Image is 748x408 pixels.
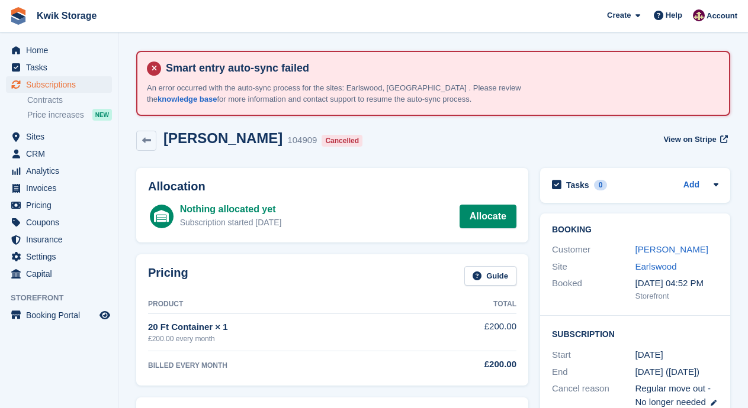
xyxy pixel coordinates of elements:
[6,128,112,145] a: menu
[635,261,677,271] a: Earlswood
[26,180,97,196] span: Invoices
[148,320,410,334] div: 20 Ft Container × 1
[663,134,716,145] span: View on Stripe
[635,383,711,407] span: Regular move out - No longer needed
[410,313,516,351] td: £200.00
[26,128,97,145] span: Sites
[148,295,410,314] th: Product
[180,216,282,229] div: Subscription started [DATE]
[158,95,217,103] a: knowledge base
[27,108,112,121] a: Price increases NEW
[26,214,97,231] span: Coupons
[666,9,682,21] span: Help
[26,197,97,213] span: Pricing
[26,76,97,93] span: Subscriptions
[635,367,700,377] span: [DATE] ([DATE])
[410,358,516,371] div: £200.00
[148,333,410,344] div: £200.00 every month
[26,265,97,282] span: Capital
[635,290,719,302] div: Storefront
[635,244,708,254] a: [PERSON_NAME]
[6,59,112,76] a: menu
[635,348,663,362] time: 2025-09-01 00:00:00 UTC
[552,243,635,257] div: Customer
[11,292,118,304] span: Storefront
[6,265,112,282] a: menu
[27,109,84,121] span: Price increases
[92,109,112,121] div: NEW
[6,76,112,93] a: menu
[26,307,97,323] span: Booking Portal
[552,277,635,302] div: Booked
[552,260,635,274] div: Site
[32,6,101,25] a: Kwik Storage
[9,7,27,25] img: stora-icon-8386f47178a22dfd0bd8f6a31ec36ba5ce8667c1dd55bd0f319d3a0aa187defe.svg
[6,197,112,213] a: menu
[6,248,112,265] a: menu
[163,130,282,146] h2: [PERSON_NAME]
[26,59,97,76] span: Tasks
[464,266,516,286] a: Guide
[552,365,635,379] div: End
[6,214,112,231] a: menu
[6,145,112,162] a: menu
[410,295,516,314] th: Total
[6,163,112,179] a: menu
[693,9,705,21] img: ellie tragonette
[594,180,608,190] div: 0
[635,277,719,290] div: [DATE] 04:52 PM
[6,180,112,196] a: menu
[552,348,635,362] div: Start
[26,163,97,179] span: Analytics
[6,42,112,59] a: menu
[26,231,97,248] span: Insurance
[659,130,730,150] a: View on Stripe
[148,180,516,193] h2: Allocation
[607,9,631,21] span: Create
[26,145,97,162] span: CRM
[98,308,112,322] a: Preview store
[180,202,282,216] div: Nothing allocated yet
[460,205,516,228] a: Allocate
[552,328,718,339] h2: Subscription
[147,82,561,105] p: An error occurred with the auto-sync process for the sites: Earlswood, [GEOGRAPHIC_DATA] . Please...
[6,231,112,248] a: menu
[552,225,718,235] h2: Booking
[287,134,317,147] div: 104909
[26,42,97,59] span: Home
[26,248,97,265] span: Settings
[707,10,737,22] span: Account
[161,61,720,75] h4: Smart entry auto-sync failed
[683,179,699,192] a: Add
[566,180,589,190] h2: Tasks
[148,360,410,371] div: BILLED EVERY MONTH
[148,266,188,286] h2: Pricing
[27,95,112,106] a: Contracts
[6,307,112,323] a: menu
[322,135,362,147] div: Cancelled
